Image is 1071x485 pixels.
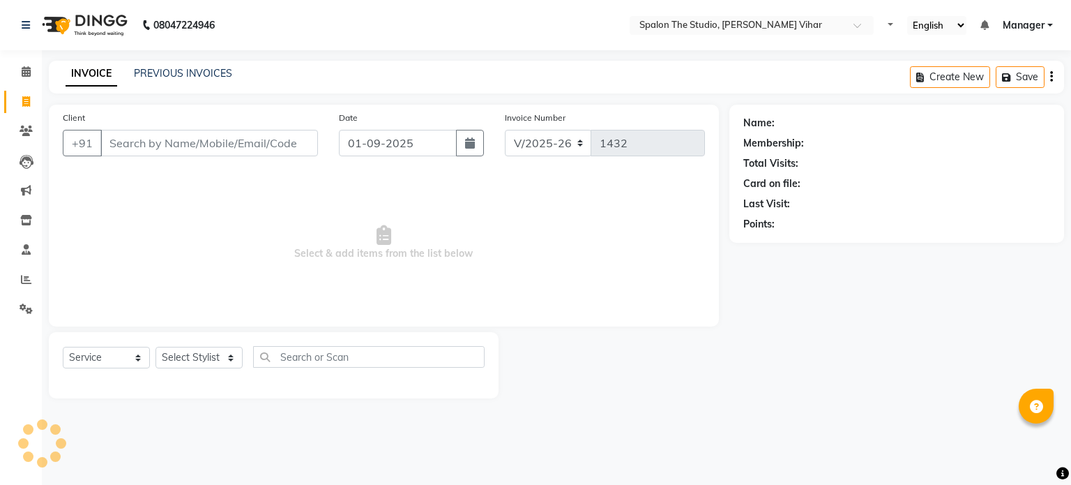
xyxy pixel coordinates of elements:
a: PREVIOUS INVOICES [134,67,232,80]
input: Search by Name/Mobile/Email/Code [100,130,318,156]
a: INVOICE [66,61,117,87]
div: Name: [743,116,775,130]
div: Last Visit: [743,197,790,211]
button: +91 [63,130,102,156]
span: Manager [1003,18,1045,33]
div: Total Visits: [743,156,798,171]
span: Select & add items from the list below [63,173,705,313]
b: 08047224946 [153,6,215,45]
input: Search or Scan [253,346,485,368]
img: logo [36,6,131,45]
button: Create New [910,66,990,88]
label: Client [63,112,85,124]
label: Date [339,112,358,124]
label: Invoice Number [505,112,565,124]
div: Card on file: [743,177,800,191]
div: Membership: [743,136,804,151]
div: Points: [743,217,775,232]
button: Save [996,66,1045,88]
